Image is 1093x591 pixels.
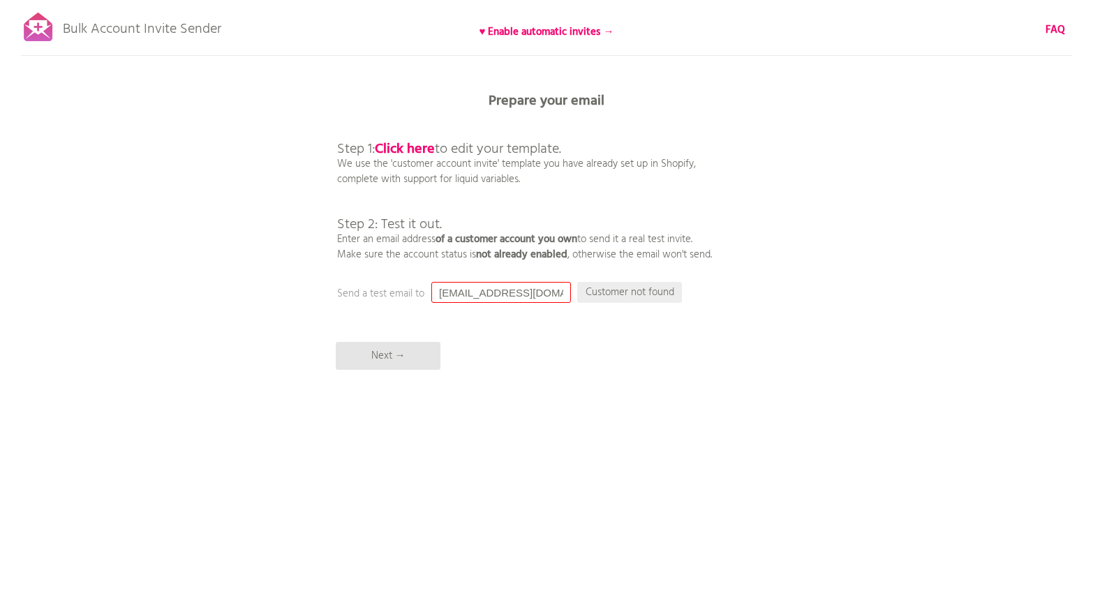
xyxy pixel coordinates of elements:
a: FAQ [1046,22,1065,38]
p: Bulk Account Invite Sender [63,8,221,43]
b: not already enabled [476,246,567,263]
span: Step 2: Test it out. [337,214,442,236]
b: Prepare your email [489,90,604,112]
p: Send a test email to [337,286,616,301]
p: We use the 'customer account invite' template you have already set up in Shopify, complete with s... [337,112,712,262]
b: of a customer account you own [436,231,577,248]
p: Next → [336,342,440,370]
span: Step 1: to edit your template. [337,138,561,160]
p: Customer not found [577,282,682,303]
b: ♥ Enable automatic invites → [479,24,614,40]
a: Click here [375,138,435,160]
